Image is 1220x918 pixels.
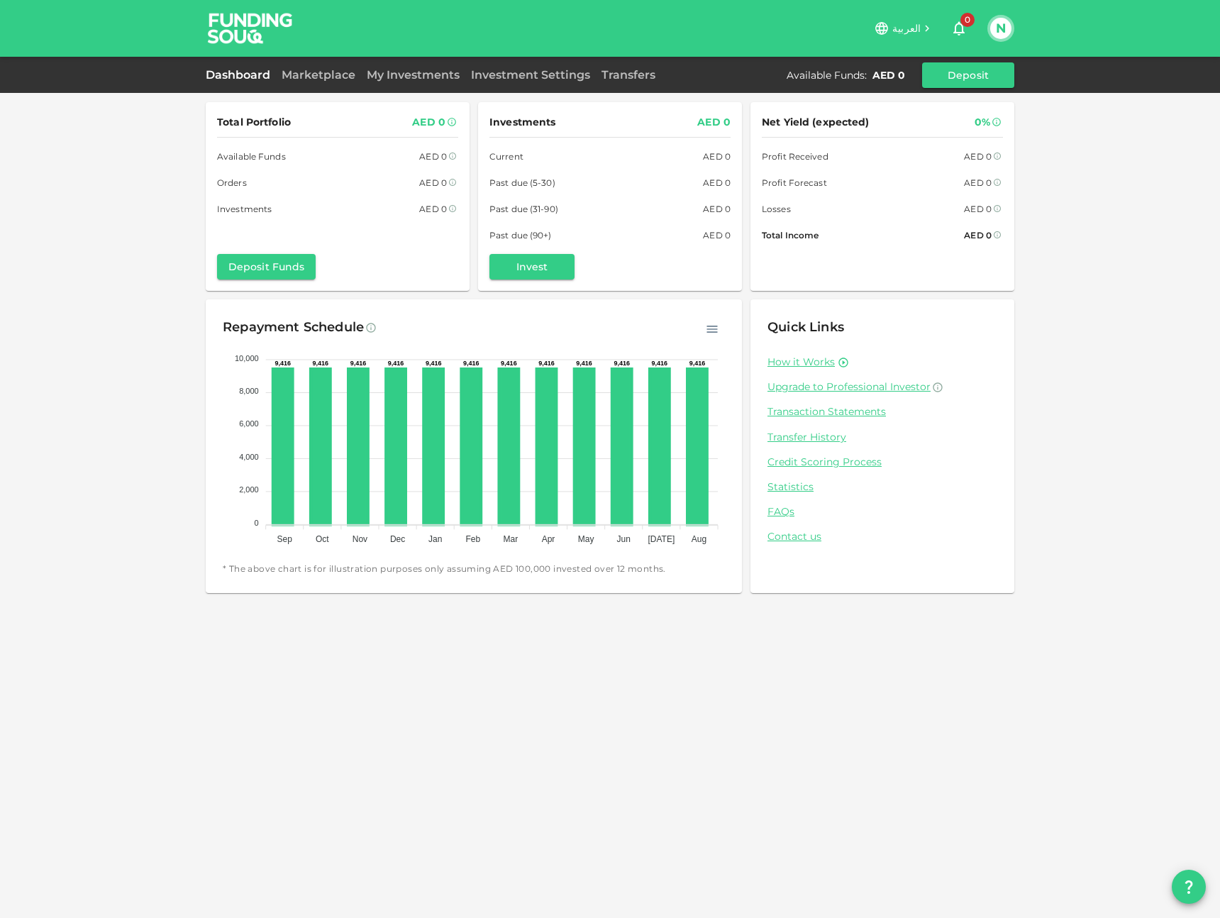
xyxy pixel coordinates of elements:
[767,355,835,369] a: How it Works
[964,228,992,243] div: AED 0
[217,175,247,190] span: Orders
[223,316,364,339] div: Repayment Schedule
[419,201,447,216] div: AED 0
[217,114,291,131] span: Total Portfolio
[945,14,973,43] button: 0
[975,114,990,131] div: 0%
[361,68,465,82] a: My Investments
[872,68,905,82] div: AED 0
[489,254,575,280] button: Invest
[578,534,594,544] tspan: May
[1172,870,1206,904] button: question
[762,201,791,216] span: Losses
[703,175,731,190] div: AED 0
[239,419,259,428] tspan: 6,000
[239,387,259,395] tspan: 8,000
[217,149,286,164] span: Available Funds
[504,534,518,544] tspan: Mar
[703,201,731,216] div: AED 0
[964,201,992,216] div: AED 0
[316,534,329,544] tspan: Oct
[703,228,731,243] div: AED 0
[703,149,731,164] div: AED 0
[762,149,828,164] span: Profit Received
[223,562,725,576] span: * The above chart is for illustration purposes only assuming AED 100,000 invested over 12 months.
[596,68,661,82] a: Transfers
[412,114,445,131] div: AED 0
[276,68,361,82] a: Marketplace
[767,319,844,335] span: Quick Links
[489,201,558,216] span: Past due (31-90)
[767,380,931,393] span: Upgrade to Professional Investor
[277,534,293,544] tspan: Sep
[419,149,447,164] div: AED 0
[239,485,259,494] tspan: 2,000
[489,114,555,131] span: Investments
[767,380,997,394] a: Upgrade to Professional Investor
[465,68,596,82] a: Investment Settings
[489,228,552,243] span: Past due (90+)
[762,114,870,131] span: Net Yield (expected)
[767,530,997,543] a: Contact us
[217,201,272,216] span: Investments
[787,68,867,82] div: Available Funds :
[762,175,827,190] span: Profit Forecast
[922,62,1014,88] button: Deposit
[617,534,631,544] tspan: Jun
[353,534,367,544] tspan: Nov
[206,68,276,82] a: Dashboard
[964,175,992,190] div: AED 0
[767,431,997,444] a: Transfer History
[217,254,316,280] button: Deposit Funds
[892,22,921,35] span: العربية
[390,534,405,544] tspan: Dec
[428,534,442,544] tspan: Jan
[235,354,259,363] tspan: 10,000
[762,228,819,243] span: Total Income
[489,149,523,164] span: Current
[697,114,731,131] div: AED 0
[767,455,997,469] a: Credit Scoring Process
[239,453,259,461] tspan: 4,000
[465,534,480,544] tspan: Feb
[964,149,992,164] div: AED 0
[419,175,447,190] div: AED 0
[489,175,555,190] span: Past due (5-30)
[767,405,997,419] a: Transaction Statements
[542,534,555,544] tspan: Apr
[767,480,997,494] a: Statistics
[692,534,706,544] tspan: Aug
[648,534,675,544] tspan: [DATE]
[990,18,1011,39] button: N
[767,505,997,519] a: FAQs
[255,519,259,527] tspan: 0
[960,13,975,27] span: 0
